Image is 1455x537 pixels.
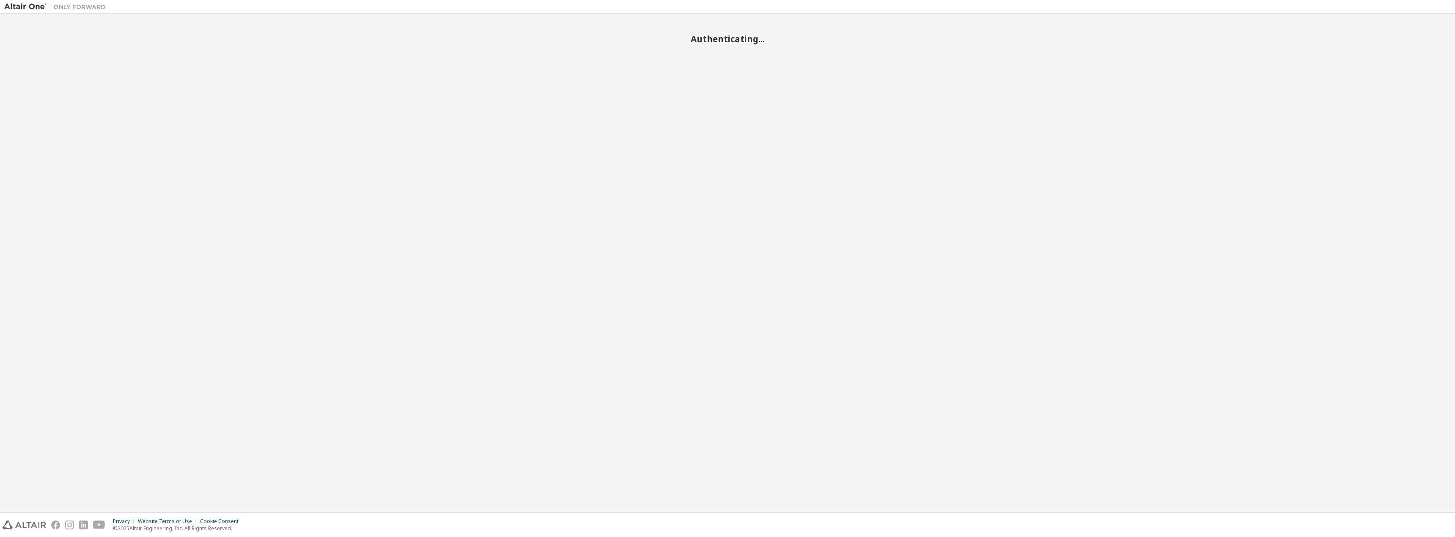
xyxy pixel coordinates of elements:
[200,518,244,525] div: Cookie Consent
[113,525,244,532] p: © 2025 Altair Engineering, Inc. All Rights Reserved.
[3,521,46,529] img: altair_logo.svg
[4,3,110,11] img: Altair One
[93,521,105,529] img: youtube.svg
[51,521,60,529] img: facebook.svg
[4,33,1451,44] h2: Authenticating...
[79,521,88,529] img: linkedin.svg
[113,518,138,525] div: Privacy
[65,521,74,529] img: instagram.svg
[138,518,200,525] div: Website Terms of Use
